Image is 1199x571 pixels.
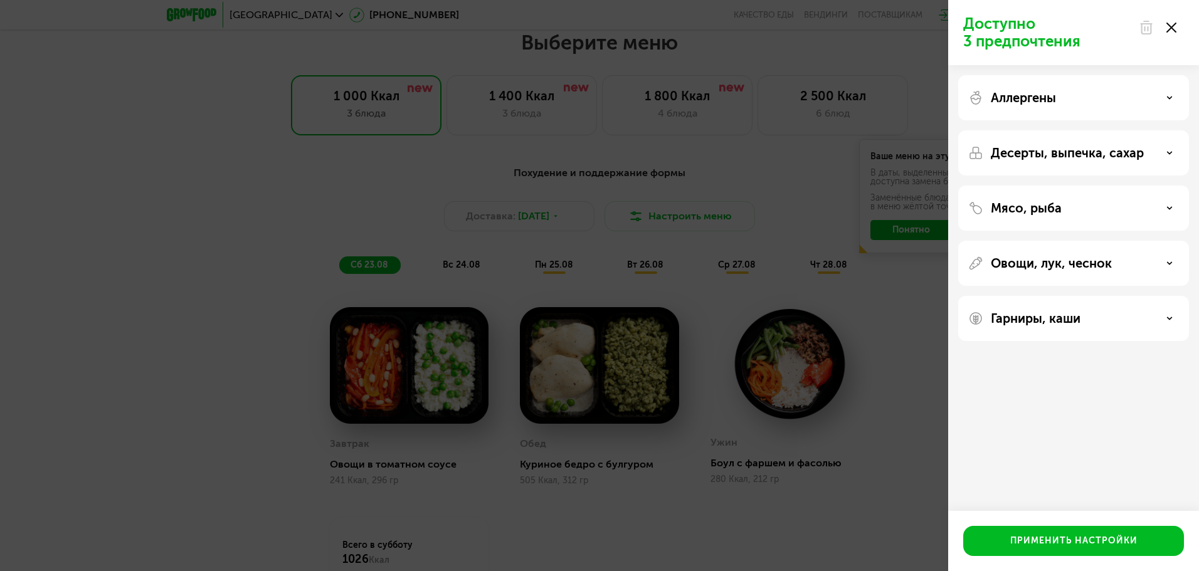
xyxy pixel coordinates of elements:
[963,526,1184,556] button: Применить настройки
[991,311,1080,326] p: Гарниры, каши
[991,201,1062,216] p: Мясо, рыба
[1010,535,1138,547] div: Применить настройки
[991,256,1112,271] p: Овощи, лук, чеснок
[991,145,1144,160] p: Десерты, выпечка, сахар
[991,90,1056,105] p: Аллергены
[963,15,1131,50] p: Доступно 3 предпочтения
